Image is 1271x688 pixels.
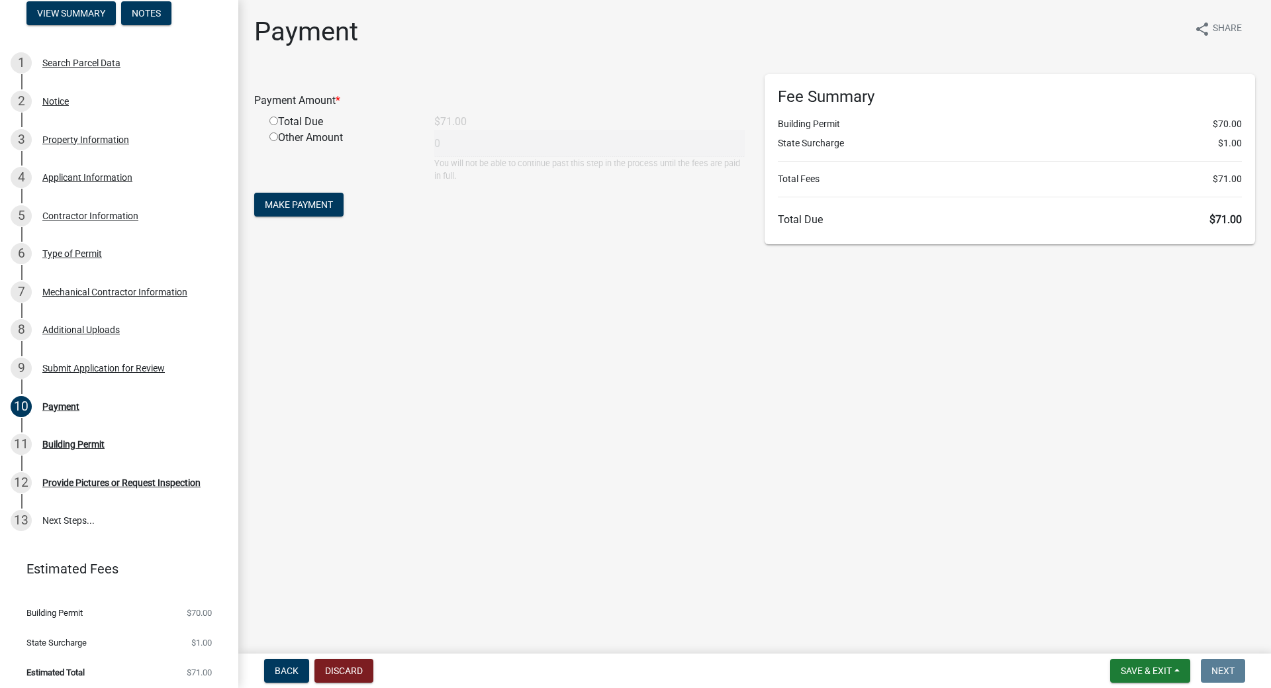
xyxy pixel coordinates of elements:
[254,16,358,48] h1: Payment
[42,173,132,182] div: Applicant Information
[42,249,102,258] div: Type of Permit
[191,638,212,647] span: $1.00
[42,402,79,411] div: Payment
[11,319,32,340] div: 8
[11,472,32,493] div: 12
[11,129,32,150] div: 3
[1213,117,1242,131] span: $70.00
[42,211,138,221] div: Contractor Information
[1184,16,1252,42] button: shareShare
[42,97,69,106] div: Notice
[778,172,1242,186] li: Total Fees
[778,136,1242,150] li: State Surcharge
[11,556,217,582] a: Estimated Fees
[264,659,309,683] button: Back
[1110,659,1190,683] button: Save & Exit
[275,665,299,676] span: Back
[26,609,83,617] span: Building Permit
[42,287,187,297] div: Mechanical Contractor Information
[1211,665,1235,676] span: Next
[1194,21,1210,37] i: share
[11,434,32,455] div: 11
[11,396,32,417] div: 10
[11,281,32,303] div: 7
[42,58,120,68] div: Search Parcel Data
[42,478,201,487] div: Provide Pictures or Request Inspection
[11,52,32,74] div: 1
[187,609,212,617] span: $70.00
[265,199,333,210] span: Make Payment
[1121,665,1172,676] span: Save & Exit
[778,87,1242,107] h6: Fee Summary
[11,510,32,531] div: 13
[1218,136,1242,150] span: $1.00
[121,9,171,19] wm-modal-confirm: Notes
[42,440,105,449] div: Building Permit
[26,1,116,25] button: View Summary
[42,364,165,373] div: Submit Application for Review
[26,638,87,647] span: State Surcharge
[1213,21,1242,37] span: Share
[11,167,32,188] div: 4
[42,135,129,144] div: Property Information
[42,325,120,334] div: Additional Uploads
[26,668,85,677] span: Estimated Total
[26,9,116,19] wm-modal-confirm: Summary
[121,1,171,25] button: Notes
[259,130,424,182] div: Other Amount
[778,213,1242,226] h6: Total Due
[11,205,32,226] div: 5
[11,243,32,264] div: 6
[259,114,424,130] div: Total Due
[1213,172,1242,186] span: $71.00
[11,91,32,112] div: 2
[1209,213,1242,226] span: $71.00
[254,193,344,217] button: Make Payment
[1201,659,1245,683] button: Next
[778,117,1242,131] li: Building Permit
[244,93,755,109] div: Payment Amount
[11,358,32,379] div: 9
[187,668,212,677] span: $71.00
[314,659,373,683] button: Discard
